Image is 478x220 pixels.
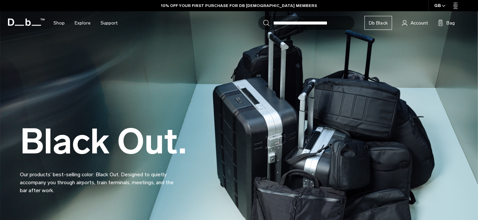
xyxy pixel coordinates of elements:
a: Shop [53,11,65,35]
a: Db Black [364,16,392,30]
a: Explore [75,11,91,35]
span: Bag [446,20,455,27]
p: Our products’ best-selling color: Black Out. Designed to quietly accompany you through airports, ... [20,163,179,194]
a: 10% OFF YOUR FIRST PURCHASE FOR DB [DEMOGRAPHIC_DATA] MEMBERS [161,3,317,9]
a: Account [402,19,428,27]
span: Account [411,20,428,27]
a: Support [101,11,118,35]
nav: Main Navigation [48,11,122,35]
button: Bag [438,19,455,27]
h2: Black Out. [20,124,187,159]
